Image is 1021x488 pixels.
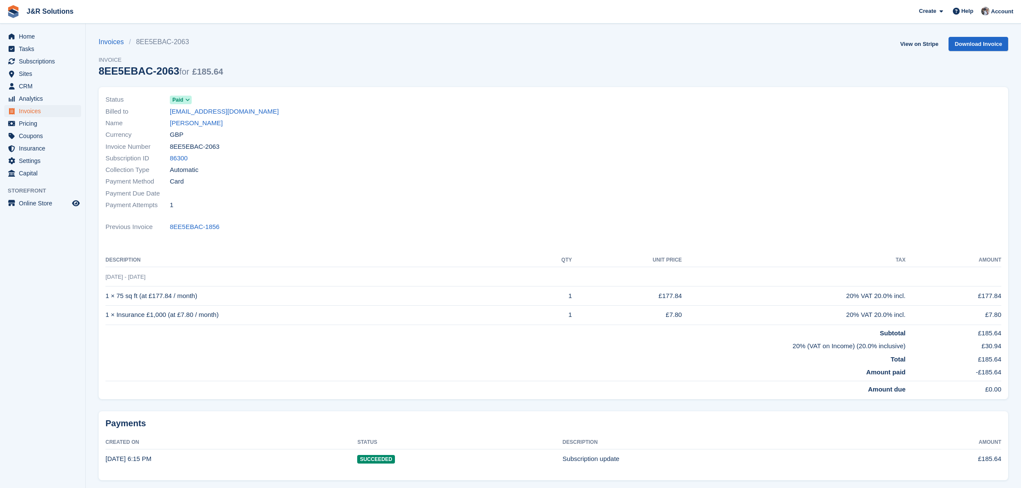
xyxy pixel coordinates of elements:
strong: Amount paid [866,368,906,376]
span: Online Store [19,197,70,209]
span: Analytics [19,93,70,105]
td: £7.80 [572,305,682,325]
span: for [179,67,189,76]
td: £7.80 [906,305,1001,325]
span: Storefront [8,187,85,195]
a: menu [4,117,81,130]
a: menu [4,43,81,55]
span: Coupons [19,130,70,142]
td: £0.00 [906,381,1001,394]
span: Collection Type [105,165,170,175]
span: Previous Invoice [105,222,170,232]
span: Payment Due Date [105,189,170,199]
a: menu [4,130,81,142]
span: Invoices [19,105,70,117]
td: £177.84 [906,286,1001,306]
a: menu [4,93,81,105]
a: J&R Solutions [23,4,77,18]
a: menu [4,167,81,179]
span: Tasks [19,43,70,55]
img: stora-icon-8386f47178a22dfd0bd8f6a31ec36ba5ce8667c1dd55bd0f319d3a0aa187defe.svg [7,5,20,18]
a: Preview store [71,198,81,208]
a: menu [4,68,81,80]
a: menu [4,197,81,209]
a: 8EE5EBAC-1856 [170,222,220,232]
span: Billed to [105,107,170,117]
a: [PERSON_NAME] [170,118,223,128]
th: Tax [682,253,906,267]
td: £177.84 [572,286,682,306]
span: Name [105,118,170,128]
strong: Subtotal [880,329,906,337]
span: Card [170,177,184,187]
span: Payment Attempts [105,200,170,210]
a: menu [4,105,81,117]
th: Description [563,436,874,449]
td: £185.64 [906,325,1001,338]
span: Currency [105,130,170,140]
a: [EMAIL_ADDRESS][DOMAIN_NAME] [170,107,279,117]
span: Help [961,7,973,15]
th: Amount [874,436,1001,449]
span: Pricing [19,117,70,130]
span: Automatic [170,165,199,175]
a: menu [4,30,81,42]
span: Settings [19,155,70,167]
td: 1 [532,286,572,306]
span: Succeeded [357,455,395,464]
a: Download Invoice [949,37,1008,51]
span: 1 [170,200,173,210]
a: Paid [170,95,192,105]
img: Steve Revell [981,7,990,15]
div: 8EE5EBAC-2063 [99,65,223,77]
span: GBP [170,130,184,140]
td: £185.64 [906,351,1001,364]
th: Unit Price [572,253,682,267]
span: Home [19,30,70,42]
a: menu [4,142,81,154]
td: 1 [532,305,572,325]
td: -£185.64 [906,364,1001,381]
span: CRM [19,80,70,92]
td: Subscription update [563,449,874,468]
th: Description [105,253,532,267]
nav: breadcrumbs [99,37,223,47]
th: Created On [105,436,357,449]
th: Amount [906,253,1001,267]
td: £30.94 [906,338,1001,351]
a: menu [4,80,81,92]
span: Paid [172,96,183,104]
td: £185.64 [874,449,1001,468]
a: menu [4,55,81,67]
div: 20% VAT 20.0% incl. [682,291,906,301]
span: Subscriptions [19,55,70,67]
span: Payment Method [105,177,170,187]
span: Invoice Number [105,142,170,152]
span: Invoice [99,56,223,64]
strong: Total [891,355,906,363]
a: 86300 [170,154,188,163]
a: View on Stripe [897,37,942,51]
span: Subscription ID [105,154,170,163]
span: Sites [19,68,70,80]
a: menu [4,155,81,167]
th: Status [357,436,562,449]
a: Invoices [99,37,129,47]
span: 8EE5EBAC-2063 [170,142,220,152]
span: Capital [19,167,70,179]
td: 20% (VAT on Income) (20.0% inclusive) [105,338,906,351]
span: [DATE] - [DATE] [105,274,145,280]
th: QTY [532,253,572,267]
td: 1 × Insurance £1,000 (at £7.80 / month) [105,305,532,325]
time: 2025-07-16 17:15:28 UTC [105,455,151,462]
strong: Amount due [868,386,906,393]
h2: Payments [105,418,1001,429]
span: Create [919,7,936,15]
div: 20% VAT 20.0% incl. [682,310,906,320]
span: Status [105,95,170,105]
span: Account [991,7,1013,16]
span: £185.64 [192,67,223,76]
span: Insurance [19,142,70,154]
td: 1 × 75 sq ft (at £177.84 / month) [105,286,532,306]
